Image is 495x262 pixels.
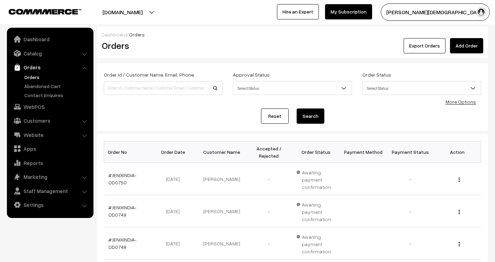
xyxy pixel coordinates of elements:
[340,141,387,163] th: Payment Method
[387,227,434,260] td: -
[9,171,91,183] a: Marketing
[198,163,245,195] td: [PERSON_NAME]
[102,31,483,38] div: /
[198,227,245,260] td: [PERSON_NAME]
[245,141,292,163] th: Accepted / Rejected
[9,33,91,45] a: Dashboard
[233,71,270,78] label: Approval Status
[459,242,460,246] img: Menu
[9,157,91,169] a: Reports
[9,185,91,197] a: Staff Management
[245,195,292,227] td: -
[445,99,476,105] a: More Options
[198,141,245,163] th: Customer Name
[104,81,223,95] input: Order Id / Customer Name / Customer Email / Customer Phone
[297,199,335,223] span: Awaiting payment confirmation
[22,73,91,81] a: Orders
[245,163,292,195] td: -
[9,9,81,14] img: COMMMERCE
[387,141,434,163] th: Payment Status
[104,71,194,78] label: Order Id / Customer Name, Email, Phone
[459,210,460,214] img: Menu
[325,4,372,19] a: My Subscription
[78,3,167,21] button: [DOMAIN_NAME]
[362,71,391,78] label: Order Status
[404,38,445,53] button: Export Orders
[9,199,91,211] a: Settings
[9,7,69,15] a: COMMMERCE
[233,81,352,95] span: Select Status
[151,163,198,195] td: [DATE]
[151,141,198,163] th: Order Date
[363,82,481,94] span: Select Status
[108,204,137,218] a: #JENIXINDIA-OD0749
[9,114,91,127] a: Customers
[151,195,198,227] td: [DATE]
[9,142,91,155] a: Apps
[151,227,198,260] td: [DATE]
[22,91,91,99] a: Contact Enquires
[9,61,91,73] a: Orders
[297,108,324,124] button: Search
[129,32,145,37] span: Orders
[476,7,486,17] img: user
[434,141,481,163] th: Action
[292,141,340,163] th: Order Status
[381,3,490,21] button: [PERSON_NAME][DEMOGRAPHIC_DATA]
[297,232,335,255] span: Awaiting payment confirmation
[102,32,127,37] a: Dashboard
[198,195,245,227] td: [PERSON_NAME]
[387,195,434,227] td: -
[362,81,481,95] span: Select Status
[9,101,91,113] a: WebPOS
[22,82,91,90] a: Abandoned Cart
[297,167,335,191] span: Awaiting payment confirmation
[102,40,222,51] h2: Orders
[261,108,289,124] a: Reset
[108,237,137,250] a: #JENIXINDIA-OD0748
[245,227,292,260] td: -
[9,129,91,141] a: Website
[387,163,434,195] td: -
[233,82,351,94] span: Select Status
[104,141,151,163] th: Order No
[459,177,460,182] img: Menu
[450,38,483,53] a: Add Order
[9,47,91,60] a: Catalog
[108,172,137,185] a: #JENIXINDIA-OD0750
[277,4,319,19] a: Hire an Expert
